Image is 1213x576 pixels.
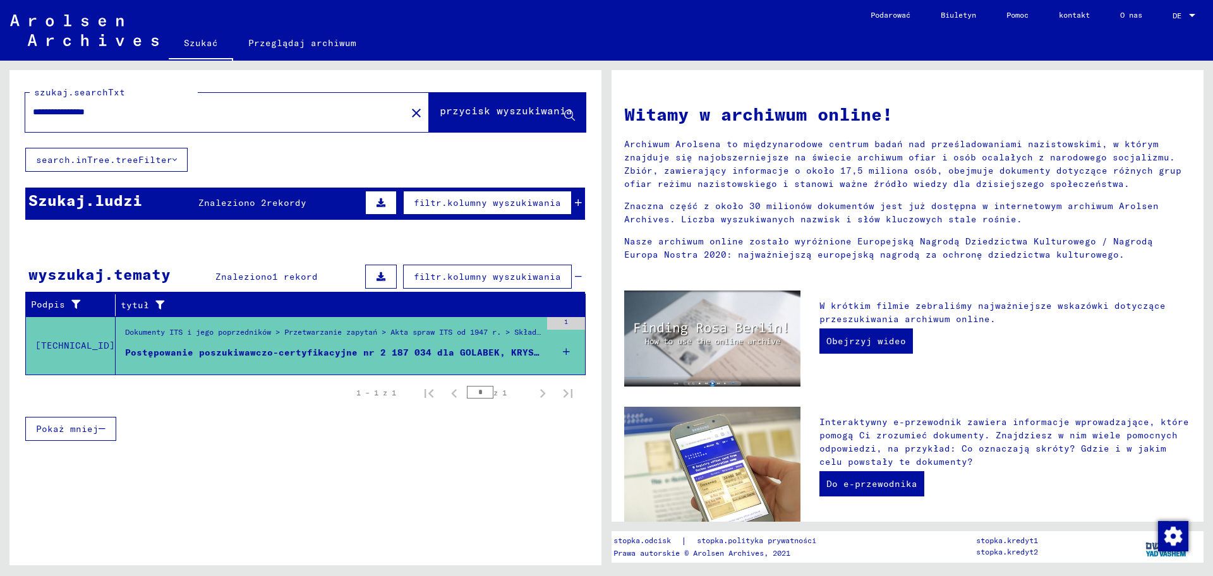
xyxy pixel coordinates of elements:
font: rekordy [267,197,306,208]
font: Znaleziono 2 [198,197,267,208]
a: stopka.odcisk [613,534,681,548]
img: eguide.jpg [624,407,800,524]
font: filtr.kolumny wyszukiwania [414,197,561,208]
font: search.inTree.treeFilter [36,154,172,165]
font: Interaktywny e-przewodnik zawiera informacje wprowadzające, które pomogą Ci zrozumieć dokumenty. ... [819,416,1189,467]
font: Pokaż mniej [36,423,99,435]
font: W krótkim filmie zebraliśmy najważniejsze wskazówki dotyczące przeszukiwania archiwum online. [819,300,1166,325]
font: stopka.kredyt1 [976,536,1038,545]
div: Podpis [31,295,115,315]
font: przycisk wyszukiwania [440,104,572,117]
button: Ostatnia strona [555,380,581,405]
font: z 1 [493,388,507,397]
div: Zmiana zgody [1157,520,1188,551]
font: stopka.kredyt2 [976,547,1038,556]
font: Znaczna część z około 30 milionów dokumentów jest już dostępna w internetowym archiwum Arolsen Ar... [624,200,1159,225]
button: Poprzednia strona [442,380,467,405]
font: Nasze archiwum online zostało wyróżnione Europejską Nagrodą Dziedzictwa Kulturowego / Nagrodą Eur... [624,236,1153,260]
div: tytuł [121,295,570,315]
button: search.inTree.treeFilter [25,148,188,172]
a: Obejrzyj wideo [819,328,913,354]
font: Prawa autorskie © Arolsen Archives, 2021 [613,548,790,558]
font: kontakt [1059,10,1090,20]
font: Witamy w archiwum online! [624,103,893,125]
img: Arolsen_neg.svg [10,15,159,46]
font: 1 – 1 z 1 [356,388,396,397]
img: yv_logo.png [1143,531,1190,562]
button: Pokaż mniej [25,417,116,441]
font: DE [1173,11,1181,20]
img: video.jpg [624,291,800,387]
font: Szukaj.ludzi [28,191,142,210]
img: Zmiana zgody [1158,521,1188,551]
font: Pomoc [1006,10,1029,20]
font: stopka.odcisk [613,536,671,545]
font: Postępowanie poszukiwawczo-certyfikacyjne nr 2 187 034 dla GOLABEK, KRYSTYNA ur. [DATE] r. [125,347,636,358]
mat-icon: close [409,105,424,121]
font: Przeglądaj archiwum [248,37,356,49]
button: Jasne [404,100,429,125]
font: Obejrzyj wideo [826,335,906,347]
a: Przeglądaj archiwum [233,28,371,58]
font: filtr.kolumny wyszukiwania [414,271,561,282]
font: | [681,535,687,546]
font: Podpis [31,299,65,310]
font: tytuł [121,299,149,311]
font: Podarować [871,10,910,20]
a: Do e-przewodnika [819,471,924,496]
button: Następna strona [530,380,555,405]
font: Szukać [184,37,218,49]
button: filtr.kolumny wyszukiwania [403,191,572,215]
font: stopka.polityka prywatności [697,536,816,545]
font: szukaj.searchTxt [34,87,125,98]
a: Szukać [169,28,233,61]
font: O nas [1120,10,1142,20]
button: filtr.kolumny wyszukiwania [403,265,572,289]
button: przycisk wyszukiwania [429,93,586,132]
font: Do e-przewodnika [826,478,917,489]
button: Pierwsza strona [416,380,442,405]
font: Biuletyn [941,10,976,20]
a: stopka.polityka prywatności [687,534,831,548]
font: Archiwum Arolsena to międzynarodowe centrum badań nad prześladowaniami nazistowskimi, w którym zn... [624,138,1181,189]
